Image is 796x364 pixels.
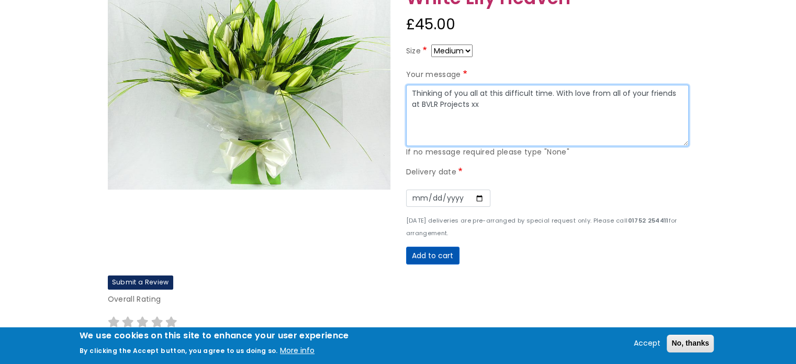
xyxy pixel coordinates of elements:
[406,69,469,81] label: Your message
[406,45,429,58] label: Size
[108,275,173,290] label: Submit a Review
[80,330,349,341] h2: We use cookies on this site to enhance your user experience
[406,166,465,179] label: Delivery date
[406,12,689,37] div: £45.00
[667,335,714,352] button: No, thanks
[627,216,668,225] strong: 01752 254411
[108,293,689,306] p: Overall Rating
[630,337,665,350] button: Accept
[406,216,677,237] small: [DATE] deliveries are pre-arranged by special request only. Please call for arrangement.
[406,247,459,264] button: Add to cart
[280,345,315,357] button: More info
[80,346,278,355] p: By clicking the Accept button, you agree to us doing so.
[406,146,689,159] div: If no message required please type "None"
